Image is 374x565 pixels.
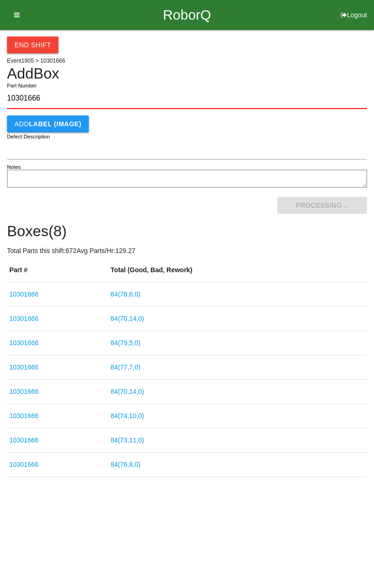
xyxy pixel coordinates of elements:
[7,58,65,64] span: Event 1905 > 10301666
[9,412,38,420] a: 10301666
[111,363,141,371] a: 84(77,7,0)
[7,36,58,53] button: End Shift
[111,339,141,347] a: 84(79,5,0)
[9,388,38,395] a: 10301666
[29,120,81,128] b: LABEL (IMAGE)
[9,461,38,468] a: 10301666
[7,65,367,82] h4: Add Box
[7,116,89,132] button: AddLABEL (IMAGE)
[9,339,38,347] a: 10301666
[111,461,141,468] a: 84(76,8,0)
[7,163,21,171] label: Notes
[111,290,141,298] a: 84(78,6,0)
[9,290,38,298] a: 10301666
[7,88,367,109] input: Required
[7,82,36,90] label: Part Number
[111,412,144,420] a: 84(74,10,0)
[7,258,108,282] th: Part #
[7,133,50,141] label: Defect Description
[108,258,367,282] th: Total (Good, Bad, Rework)
[9,363,38,371] a: 10301666
[111,436,144,444] a: 84(73,11,0)
[7,223,367,239] h4: Boxes ( 8 )
[111,315,144,322] a: 84(70,14,0)
[111,388,144,395] a: 84(70,14,0)
[9,315,38,322] a: 10301666
[7,246,367,256] p: Total Parts this shift: 672 Avg Parts/Hr: 129.27
[9,436,38,444] a: 10301666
